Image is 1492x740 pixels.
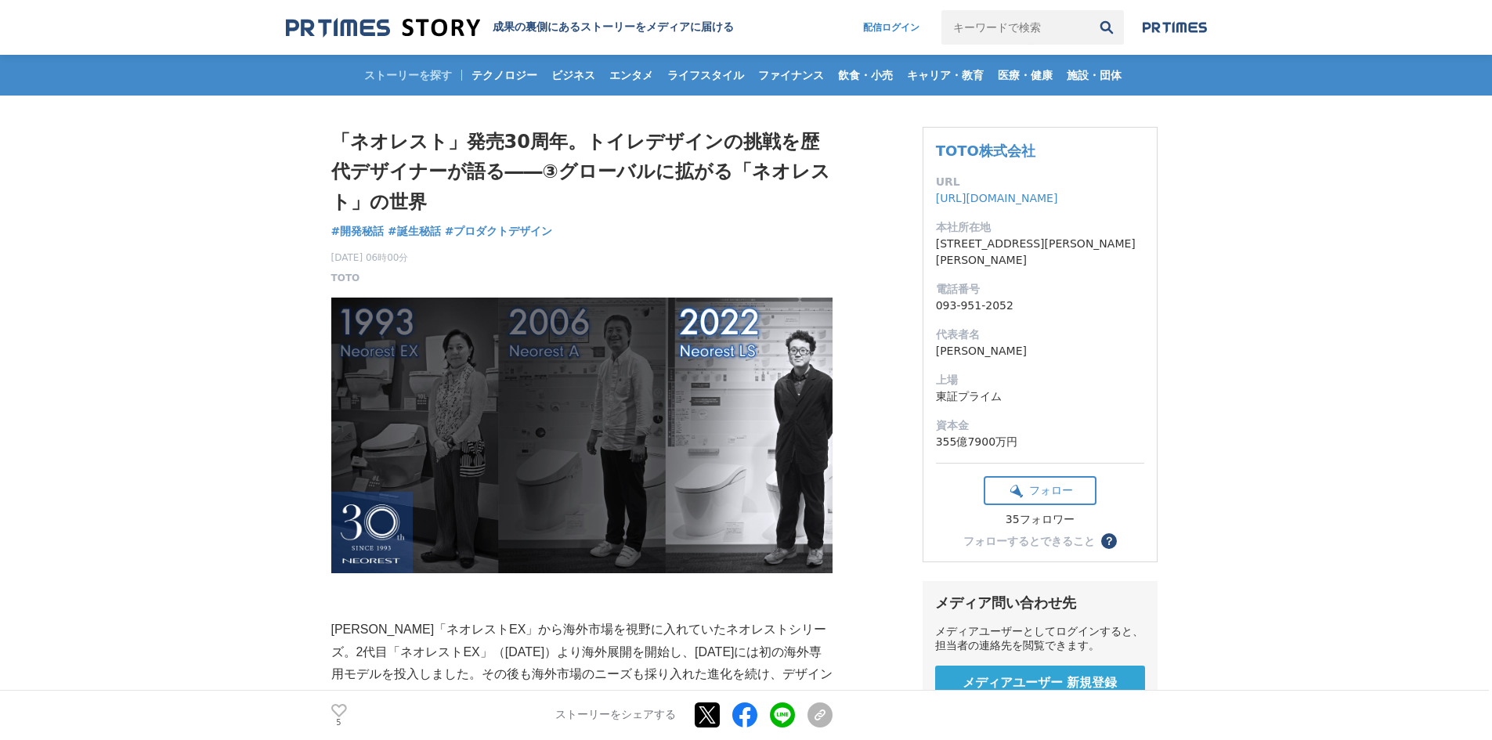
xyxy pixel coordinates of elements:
span: キャリア・教育 [901,68,990,82]
a: #プロダクトデザイン [445,223,553,240]
span: #プロダクトデザイン [445,224,553,238]
span: 施設・団体 [1060,68,1128,82]
dd: 093-951-2052 [936,298,1144,314]
span: ビジネス [545,68,601,82]
h2: 成果の裏側にあるストーリーをメディアに届ける [493,20,734,34]
a: #開発秘話 [331,223,385,240]
a: ビジネス [545,55,601,96]
a: 飲食・小売 [832,55,899,96]
dt: 電話番号 [936,281,1144,298]
a: キャリア・教育 [901,55,990,96]
span: ファイナンス [752,68,830,82]
a: TOTO株式会社 [936,143,1035,159]
span: テクノロジー [465,68,544,82]
button: フォロー [984,476,1096,505]
a: 成果の裏側にあるストーリーをメディアに届ける 成果の裏側にあるストーリーをメディアに届ける [286,17,734,38]
a: #誕生秘話 [388,223,441,240]
dt: 代表者名 [936,327,1144,343]
span: ライフスタイル [661,68,750,82]
span: ？ [1104,536,1114,547]
dd: 東証プライム [936,388,1144,405]
p: [PERSON_NAME]「ネオレストEX」から海外市場を視野に入れていたネオレストシリーズ。2代目「ネオレストEX」（[DATE]）より海外展開を開始し、[DATE]には初の海外専用モデルを投... [331,619,833,731]
img: 成果の裏側にあるストーリーをメディアに届ける [286,17,480,38]
a: ファイナンス [752,55,830,96]
a: エンタメ [603,55,659,96]
span: 医療・健康 [992,68,1059,82]
span: [DATE] 06時00分 [331,251,409,265]
a: 配信ログイン [847,10,935,45]
span: メディアユーザー 新規登録 [963,675,1118,691]
span: #開発秘話 [331,224,385,238]
dt: 資本金 [936,417,1144,434]
span: #誕生秘話 [388,224,441,238]
dd: [STREET_ADDRESS][PERSON_NAME][PERSON_NAME] [936,236,1144,269]
div: 35フォロワー [984,513,1096,527]
a: ライフスタイル [661,55,750,96]
span: エンタメ [603,68,659,82]
p: 5 [331,719,347,727]
dt: 本社所在地 [936,219,1144,236]
h1: 「ネオレスト」発売30周年。トイレデザインの挑戦を歴代デザイナーが語る――③グローバルに拡がる「ネオレスト」の世界 [331,127,833,217]
a: 施設・団体 [1060,55,1128,96]
dt: URL [936,174,1144,190]
div: メディアユーザーとしてログインすると、担当者の連絡先を閲覧できます。 [935,625,1145,653]
a: 医療・健康 [992,55,1059,96]
a: TOTO [331,271,360,285]
input: キーワードで検索 [941,10,1089,45]
button: 検索 [1089,10,1124,45]
span: 飲食・小売 [832,68,899,82]
div: メディア問い合わせ先 [935,594,1145,612]
dd: [PERSON_NAME] [936,343,1144,359]
img: prtimes [1143,21,1207,34]
div: フォローするとできること [963,536,1095,547]
img: thumbnail_47299e80-ea42-11ee-91d3-8d62e0811f6b.jpg [331,298,833,573]
a: メディアユーザー 新規登録 無料 [935,666,1145,715]
dd: 355億7900万円 [936,434,1144,450]
a: テクノロジー [465,55,544,96]
dt: 上場 [936,372,1144,388]
button: ？ [1101,533,1117,549]
p: ストーリーをシェアする [555,709,676,723]
a: [URL][DOMAIN_NAME] [936,192,1058,204]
